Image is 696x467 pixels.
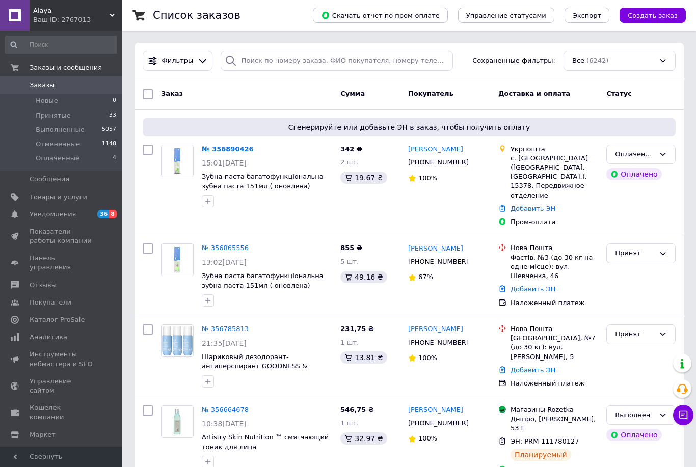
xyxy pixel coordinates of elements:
[615,410,655,421] div: Выполнен
[113,96,116,105] span: 0
[511,366,555,374] a: Добавить ЭН
[406,417,471,430] div: [PHONE_NUMBER]
[418,174,437,182] span: 100%
[30,63,102,72] span: Заказы и сообщения
[418,434,437,442] span: 100%
[36,125,85,134] span: Выполненные
[340,244,362,252] span: 855 ₴
[458,8,554,23] button: Управление статусами
[418,273,433,281] span: 67%
[202,159,247,167] span: 15:01[DATE]
[202,433,329,451] a: Artistry Skin Nutrition ™ смягчающий тоник для лица
[113,154,116,163] span: 4
[340,406,374,414] span: 546,75 ₴
[511,449,571,461] div: Планируемый
[109,111,116,120] span: 33
[162,56,194,66] span: Фильтры
[109,210,117,218] span: 8
[202,258,247,266] span: 13:02[DATE]
[30,333,67,342] span: Аналитика
[161,145,194,177] a: Фото товару
[161,243,194,276] a: Фото товару
[511,405,598,415] div: Магазины Rozetka
[615,149,655,160] div: Оплаченный
[498,90,570,97] span: Доставка и оплата
[33,6,110,15] span: Alaya
[620,8,686,23] button: Создать заказ
[30,403,94,422] span: Кошелек компании
[162,244,193,276] img: Фото товару
[340,325,374,333] span: 231,75 ₴
[340,339,359,346] span: 1 шт.
[511,253,598,281] div: Фастів, №3 (до 30 кг на одне місце): вул. Шевченка, 46
[102,125,116,134] span: 5057
[313,8,448,23] button: Скачать отчет по пром-оплате
[511,285,555,293] a: Добавить ЭН
[466,12,546,19] span: Управление статусами
[408,145,463,154] a: [PERSON_NAME]
[202,173,324,190] span: Зубна паста багатофункціональна зубна паста 151мл ( оновлена)
[36,140,80,149] span: Отмененные
[511,243,598,253] div: Нова Пошта
[30,254,94,272] span: Панель управления
[511,154,598,200] div: с. [GEOGRAPHIC_DATA] ([GEOGRAPHIC_DATA], [GEOGRAPHIC_DATA].), 15378, Передвижное отделение
[340,158,359,166] span: 2 шт.
[418,354,437,362] span: 100%
[511,324,598,334] div: Нова Пошта
[606,429,661,441] div: Оплачено
[321,11,440,20] span: Скачать отчет по пром-оплате
[202,353,307,379] a: Шариковый дезодорант-антиперспирант GOODNESS & HEALTH Amway Амвей
[102,140,116,149] span: 1148
[202,325,249,333] a: № 356785813
[406,255,471,268] div: [PHONE_NUMBER]
[511,415,598,433] div: Дніпро, [PERSON_NAME], 53 Г
[202,145,254,153] a: № 356890426
[511,205,555,212] a: Добавить ЭН
[202,272,324,289] a: Зубна паста багатофункціональна зубна паста 151мл ( оновлена)
[408,90,453,97] span: Покупатель
[161,405,194,438] a: Фото товару
[30,298,71,307] span: Покупатели
[340,258,359,265] span: 5 шт.
[340,145,362,153] span: 342 ₴
[511,437,579,445] span: ЭН: PRM-111780127
[511,379,598,388] div: Наложенный платеж
[472,56,555,66] span: Сохраненные фильтры:
[162,406,193,437] img: Фото товару
[30,281,57,290] span: Отзывы
[30,430,56,439] span: Маркет
[30,315,85,324] span: Каталог ProSale
[573,12,601,19] span: Экспорт
[202,420,247,428] span: 10:38[DATE]
[340,432,387,445] div: 32.97 ₴
[36,96,58,105] span: Новые
[97,210,109,218] span: 36
[221,51,453,71] input: Поиск по номеру заказа, ФИО покупателя, номеру телефона, Email, номеру накладной
[30,227,94,245] span: Показатели работы компании
[673,405,693,425] button: Чат с покупателем
[340,90,365,97] span: Сумма
[615,248,655,259] div: Принят
[153,9,240,21] h1: Список заказов
[202,406,249,414] a: № 356664678
[30,350,94,368] span: Инструменты вебмастера и SEO
[202,339,247,347] span: 21:35[DATE]
[408,244,463,254] a: [PERSON_NAME]
[161,324,194,357] a: Фото товару
[36,154,79,163] span: Оплаченные
[202,244,249,252] a: № 356865556
[147,122,672,132] span: Сгенерируйте или добавьте ЭН в заказ, чтобы получить оплату
[161,90,183,97] span: Заказ
[340,419,359,427] span: 1 шт.
[572,56,584,66] span: Все
[615,329,655,340] div: Принят
[406,156,471,169] div: [PHONE_NUMBER]
[5,36,117,54] input: Поиск
[511,217,598,227] div: Пром-оплата
[511,298,598,308] div: Наложенный платеж
[30,193,87,202] span: Товары и услуги
[406,336,471,349] div: [PHONE_NUMBER]
[340,172,387,184] div: 19.67 ₴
